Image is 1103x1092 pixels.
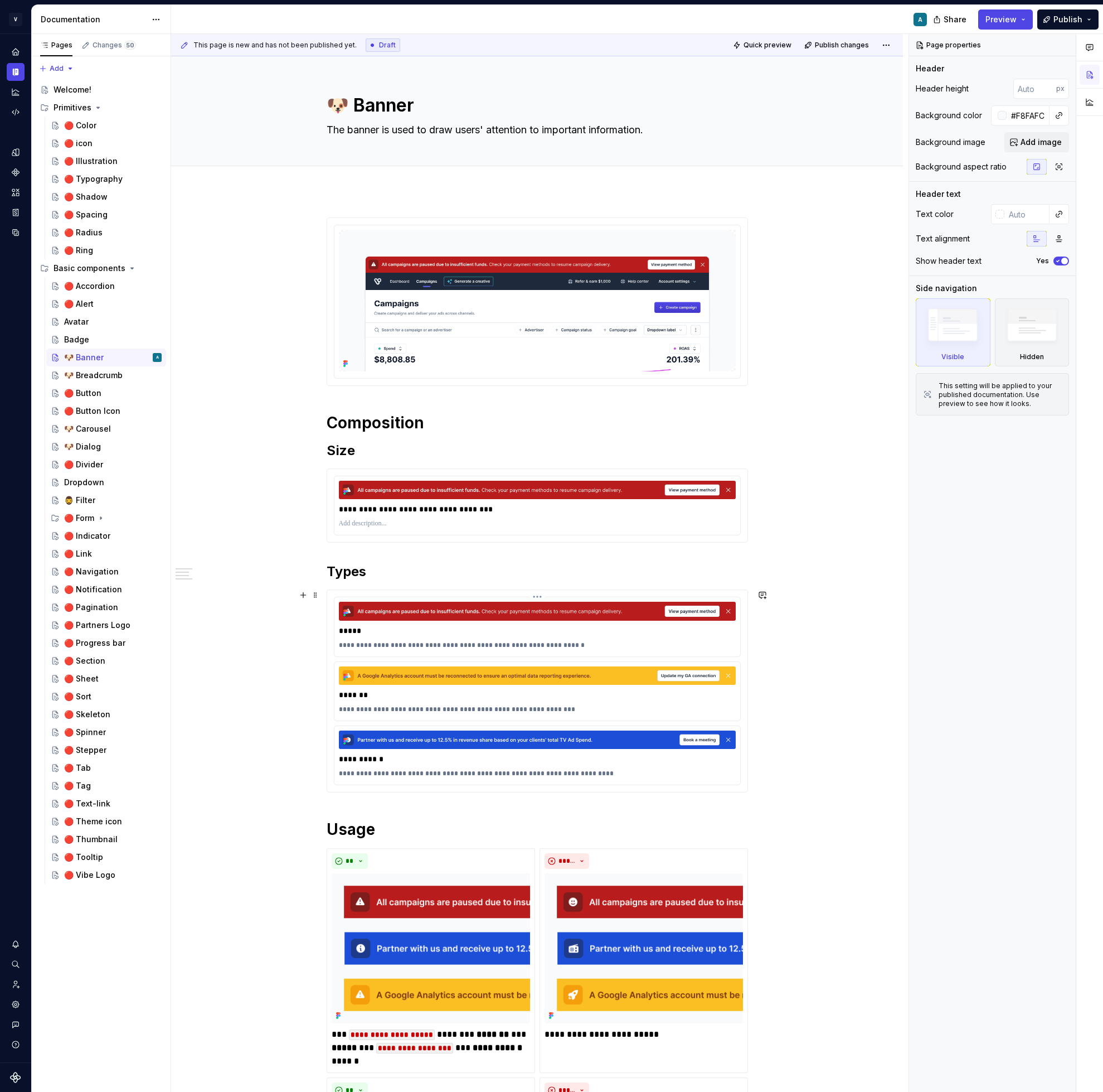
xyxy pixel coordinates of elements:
div: 🔴 Navigation [64,566,119,577]
a: Settings [7,996,25,1013]
a: 🔴 Illustration [46,152,166,170]
button: Share [927,9,974,30]
div: Basic components [54,263,125,274]
div: 🔴 Thumbnail [64,834,118,845]
span: Draft [379,41,396,50]
p: px [1056,84,1065,93]
div: 🔴 Ring [64,245,93,256]
div: Header [916,63,944,74]
span: Publish [1053,14,1082,25]
div: 🔴 Tab [64,762,91,774]
a: 🧔‍♂️ Filter [46,491,166,509]
a: 🔴 Sheet [46,670,166,688]
input: Auto [1013,79,1056,99]
div: 🔴 Form [64,513,94,524]
div: 🐶 Banner [64,352,104,363]
h2: Size [327,442,748,460]
a: 🐶 Carousel [46,420,166,438]
a: Data sources [7,224,25,241]
svg: Supernova Logo [10,1072,21,1083]
span: Publish changes [815,41,869,50]
div: 🔴 Typography [64,173,123,185]
a: Welcome! [36,81,166,99]
a: Invite team [7,975,25,993]
div: Text alignment [916,233,970,244]
a: 🔴 Navigation [46,563,166,581]
a: 🔴 Sort [46,688,166,706]
div: Header height [916,83,969,94]
div: Text color [916,209,954,220]
span: Share [944,14,966,25]
a: 🔴 Progress bar [46,634,166,652]
div: A [918,15,922,24]
a: 🔴 Section [46,652,166,670]
div: 🔴 Sort [64,691,91,702]
div: Documentation [7,63,25,81]
a: Analytics [7,83,25,101]
div: Primitives [54,102,91,113]
div: 🔴 Tag [64,780,91,791]
a: Components [7,163,25,181]
textarea: 🐶 Banner [324,92,746,119]
a: Storybook stories [7,204,25,221]
a: 🔴 Spacing [46,206,166,224]
div: 🐶 Breadcrumb [64,370,123,381]
a: 🔴 Indicator [46,527,166,545]
div: Primitives [36,99,166,117]
div: 🔴 Link [64,548,92,559]
span: This page is new and has not been published yet. [193,41,357,50]
a: 🐶 BannerA [46,349,166,366]
label: Yes [1036,257,1049,265]
div: Hidden [1020,352,1044,361]
div: 🐶 Carousel [64,423,111,434]
a: 🔴 Tag [46,777,166,795]
a: 🔴 Tab [46,759,166,777]
button: V [2,7,29,31]
textarea: The banner is used to draw users' attention to important information. [324,121,746,139]
div: Assets [7,183,25,201]
a: 🔴 Color [46,117,166,134]
div: 🔴 Tooltip [64,852,103,863]
a: Avatar [46,313,166,331]
div: 🔴 Spinner [64,727,106,738]
div: Visible [916,298,990,366]
div: 🔴 Divider [64,459,103,470]
button: Preview [978,9,1033,30]
div: 🔴 Button [64,388,101,399]
div: 🔴 Theme icon [64,816,122,827]
div: Basic components [36,259,166,277]
button: Search ⌘K [7,955,25,973]
h1: Usage [327,819,748,839]
a: 🔴 icon [46,134,166,152]
a: 🔴 Text-link [46,795,166,813]
div: 🧔‍♂️ Filter [64,495,95,506]
a: 🔴 Alert [46,295,166,313]
a: 🔴 Partners Logo [46,616,166,634]
div: Documentation [41,14,146,25]
div: 🔴 Stepper [64,745,106,756]
div: Home [7,43,25,61]
button: Contact support [7,1016,25,1033]
button: Notifications [7,935,25,953]
div: A [156,352,159,363]
a: Code automation [7,103,25,121]
div: Page tree [36,81,166,884]
span: Preview [985,14,1017,25]
div: 🔴 Shadow [64,191,108,202]
div: 🔴 Vibe Logo [64,869,115,881]
button: Add [36,61,77,76]
a: 🐶 Breadcrumb [46,366,166,384]
button: Quick preview [730,37,796,53]
a: 🔴 Theme icon [46,813,166,830]
div: 🔴 Notification [64,584,122,595]
a: Design tokens [7,143,25,161]
span: Add image [1021,137,1062,148]
button: Add image [1004,132,1069,152]
input: Auto [1007,105,1049,125]
div: 🔴 Accordion [64,281,115,292]
img: b733ee1c-0fda-4a43-acdd-383b11d1ac4a.png [332,873,530,1023]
